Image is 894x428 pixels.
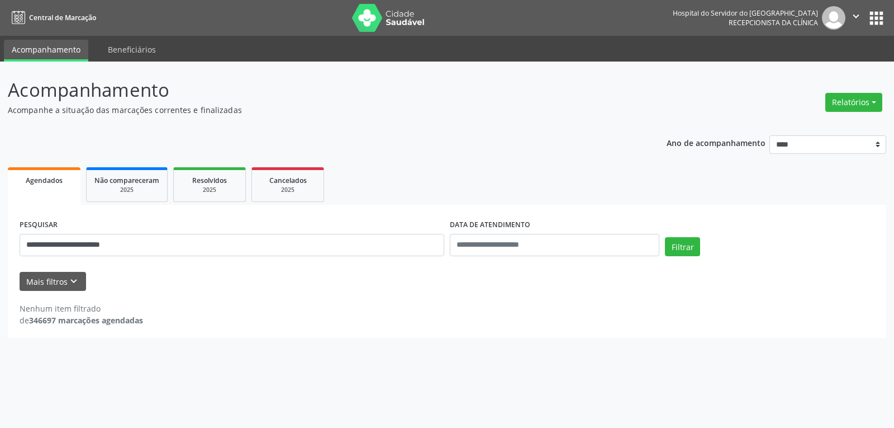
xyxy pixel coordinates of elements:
div: Nenhum item filtrado [20,303,143,314]
p: Ano de acompanhamento [667,135,765,149]
div: Hospital do Servidor do [GEOGRAPHIC_DATA] [673,8,818,18]
div: 2025 [260,186,316,194]
label: PESQUISAR [20,217,58,234]
a: Central de Marcação [8,8,96,27]
span: Resolvidos [192,176,227,185]
button: apps [867,8,886,28]
span: Recepcionista da clínica [729,18,818,27]
p: Acompanhe a situação das marcações correntes e finalizadas [8,104,622,116]
button:  [845,6,867,30]
p: Acompanhamento [8,76,622,104]
div: 2025 [94,186,159,194]
span: Não compareceram [94,176,159,185]
div: de [20,314,143,326]
i:  [850,10,862,22]
a: Beneficiários [100,40,164,59]
button: Relatórios [825,93,882,112]
div: 2025 [182,186,237,194]
button: Mais filtroskeyboard_arrow_down [20,272,86,291]
span: Central de Marcação [29,13,96,22]
i: keyboard_arrow_down [68,275,80,288]
span: Agendados [26,176,63,185]
a: Acompanhamento [4,40,88,62]
img: img [822,6,845,30]
label: DATA DE ATENDIMENTO [450,217,530,234]
button: Filtrar [665,237,700,256]
strong: 346697 marcações agendadas [29,315,143,326]
span: Cancelados [269,176,307,185]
